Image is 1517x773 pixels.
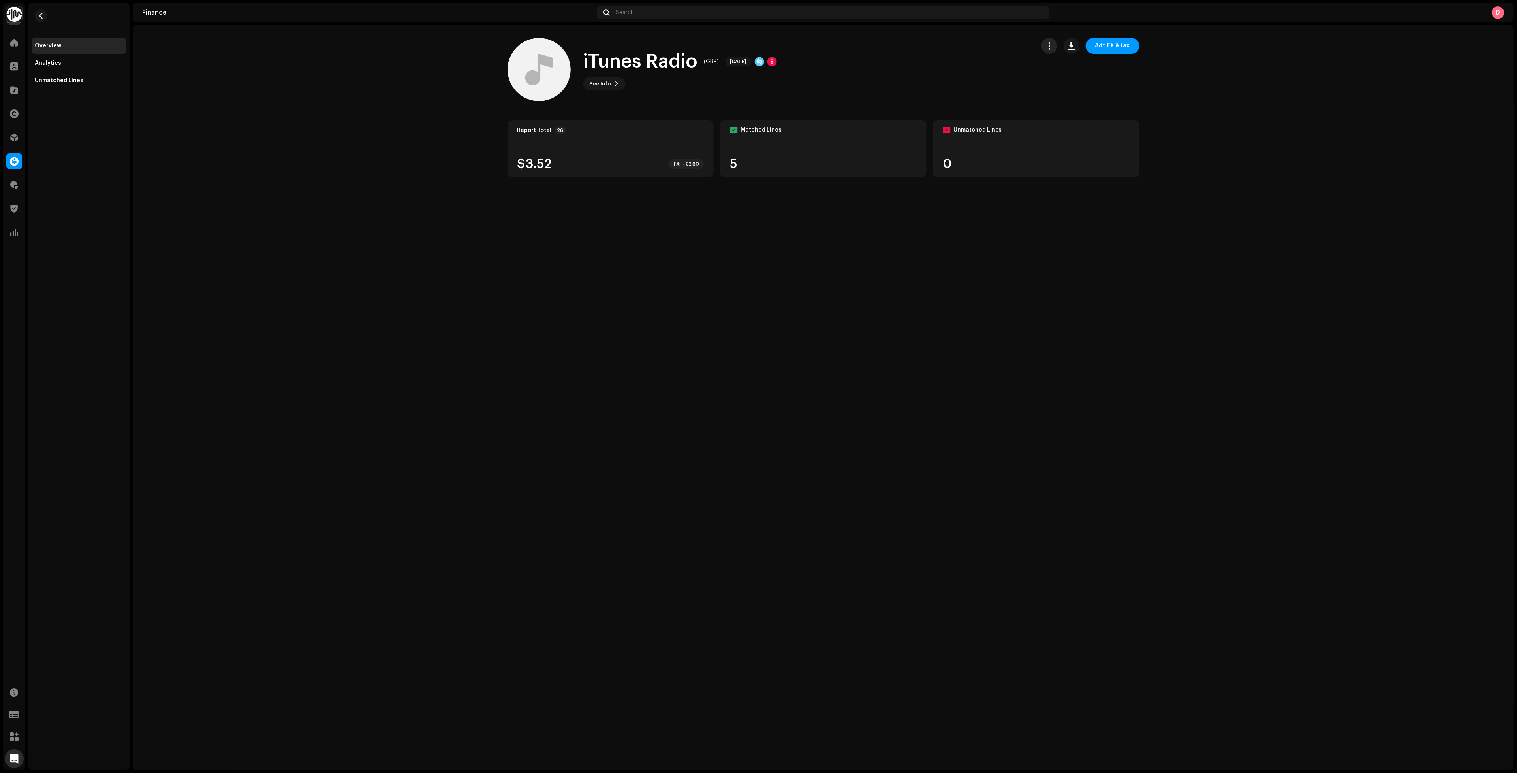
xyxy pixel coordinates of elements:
h1: iTunes Radio [583,49,698,74]
re-m-nav-item: Analytics [32,55,126,71]
div: Report Total [517,127,552,134]
div: Finance [142,9,594,16]
span: Search [616,9,634,16]
div: D [1492,6,1504,19]
div: Overview [35,43,61,49]
p-badge: 26 [555,127,566,134]
span: See Info [590,76,611,92]
div: Analytics [35,60,61,66]
re-m-nav-item: Overview [32,38,126,54]
div: Matched Lines [741,127,782,133]
span: (GBP) [704,58,719,65]
div: FX: ~ £2.60 [669,159,704,169]
button: Add FX & tax [1086,38,1139,54]
div: Unmatched Lines [35,77,83,84]
re-m-nav-item: Unmatched Lines [32,73,126,89]
span: [DATE] [726,57,752,66]
div: Open Intercom Messenger [5,749,24,768]
div: Unmatched Lines [953,127,1002,133]
button: See Info [583,77,626,90]
span: Add FX & tax [1095,38,1130,54]
img: 0f74c21f-6d1c-4dbc-9196-dbddad53419e [6,6,22,22]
